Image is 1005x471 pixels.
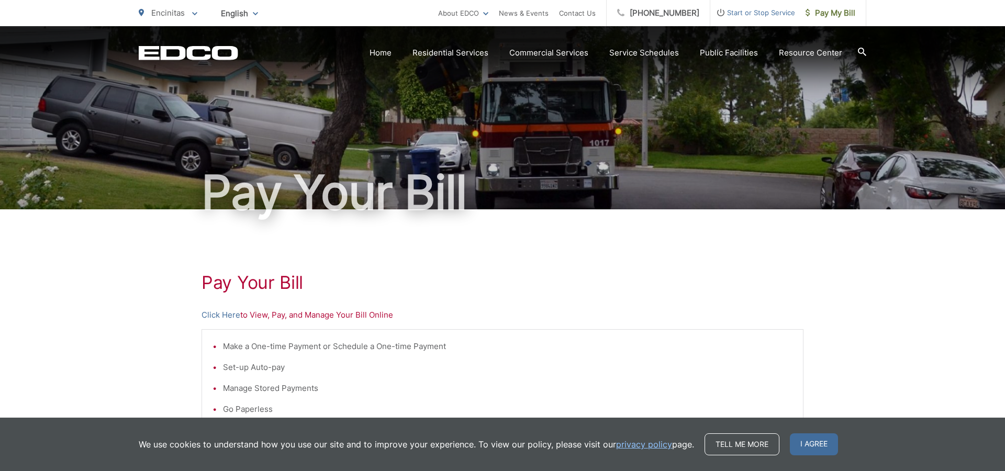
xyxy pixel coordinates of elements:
li: Set-up Auto-pay [223,361,792,374]
a: Click Here [202,309,240,321]
a: Contact Us [559,7,596,19]
a: Residential Services [412,47,488,59]
a: Tell me more [705,433,779,455]
span: I agree [790,433,838,455]
p: to View, Pay, and Manage Your Bill Online [202,309,803,321]
a: Service Schedules [609,47,679,59]
a: Public Facilities [700,47,758,59]
a: Commercial Services [509,47,588,59]
span: Pay My Bill [806,7,855,19]
a: News & Events [499,7,549,19]
a: About EDCO [438,7,488,19]
a: Home [370,47,392,59]
span: English [213,4,266,23]
a: Resource Center [779,47,842,59]
li: Make a One-time Payment or Schedule a One-time Payment [223,340,792,353]
h1: Pay Your Bill [202,272,803,293]
h1: Pay Your Bill [139,166,866,219]
li: Manage Stored Payments [223,382,792,395]
span: Encinitas [151,8,185,18]
p: We use cookies to understand how you use our site and to improve your experience. To view our pol... [139,438,694,451]
a: EDCD logo. Return to the homepage. [139,46,238,60]
a: privacy policy [616,438,672,451]
li: Go Paperless [223,403,792,416]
